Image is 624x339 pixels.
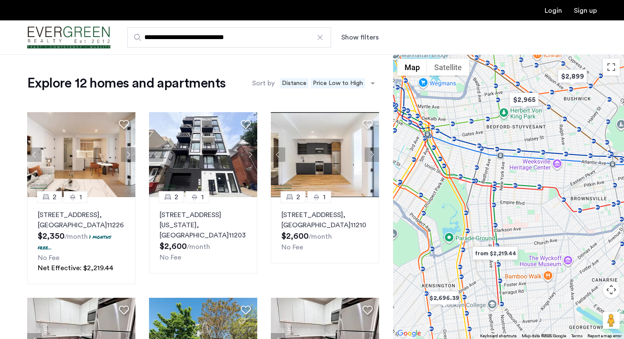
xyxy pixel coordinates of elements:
[38,232,65,240] span: $2,350
[480,333,517,339] button: Keyboard shortcuts
[27,197,135,284] a: 21[STREET_ADDRESS], [GEOGRAPHIC_DATA]112261 months free...No FeeNet Effective: $2,219.44
[365,147,379,162] button: Next apartment
[149,197,257,274] a: 21[STREET_ADDRESS][US_STATE], [GEOGRAPHIC_DATA]11203No Fee
[469,244,521,263] div: from $2,219.44
[603,312,620,329] button: Drag Pegman onto the map to open Street View
[427,59,469,76] button: Show satellite imagery
[27,22,110,54] img: logo
[571,333,582,339] a: Terms (opens in new tab)
[574,7,597,14] a: Registration
[277,76,379,91] ng-select: sort-apartment
[201,192,204,202] span: 1
[587,333,621,339] a: Report a map error
[281,232,309,240] span: $2,600
[27,22,110,54] a: Cazamio Logo
[38,210,125,230] p: [STREET_ADDRESS] 11226
[545,7,562,14] a: Login
[522,334,566,338] span: Map data ©2025 Google
[27,147,42,162] button: Previous apartment
[280,78,309,88] span: Distance
[341,32,379,42] button: Show or hide filters
[603,281,620,298] button: Map camera controls
[149,147,163,162] button: Previous apartment
[27,112,136,197] img: 218_638484513276222379.jpeg
[323,192,326,202] span: 1
[271,197,379,263] a: 21[STREET_ADDRESS], [GEOGRAPHIC_DATA]11210No Fee
[160,254,181,261] span: No Fee
[149,112,258,197] img: 2010_638520051329165663.jpeg
[27,75,225,92] h1: Explore 12 homes and apartments
[187,243,210,250] sub: /month
[160,242,187,251] span: $2,600
[296,192,300,202] span: 2
[271,147,285,162] button: Previous apartment
[281,210,368,230] p: [STREET_ADDRESS] 11210
[397,59,427,76] button: Show street map
[121,147,135,162] button: Next apartment
[311,78,365,88] span: Price Low to High
[174,192,178,202] span: 2
[160,210,247,240] p: [STREET_ADDRESS][US_STATE] 11203
[79,192,82,202] span: 1
[38,265,113,271] span: Net Effective: $2,219.44
[309,233,332,240] sub: /month
[426,288,462,308] div: $2,696.39
[252,78,275,88] label: Sort by
[65,233,88,240] sub: /month
[395,328,423,339] a: Open this area in Google Maps (opens a new window)
[243,147,257,162] button: Next apartment
[53,192,56,202] span: 2
[506,90,542,109] div: $2,965
[395,328,423,339] img: Google
[271,112,379,197] img: 1998_638326323746201508.jpeg
[281,244,303,251] span: No Fee
[554,67,590,86] div: $2,899
[38,254,59,261] span: No Fee
[127,27,331,48] input: Apartment Search
[603,59,620,76] button: Toggle fullscreen view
